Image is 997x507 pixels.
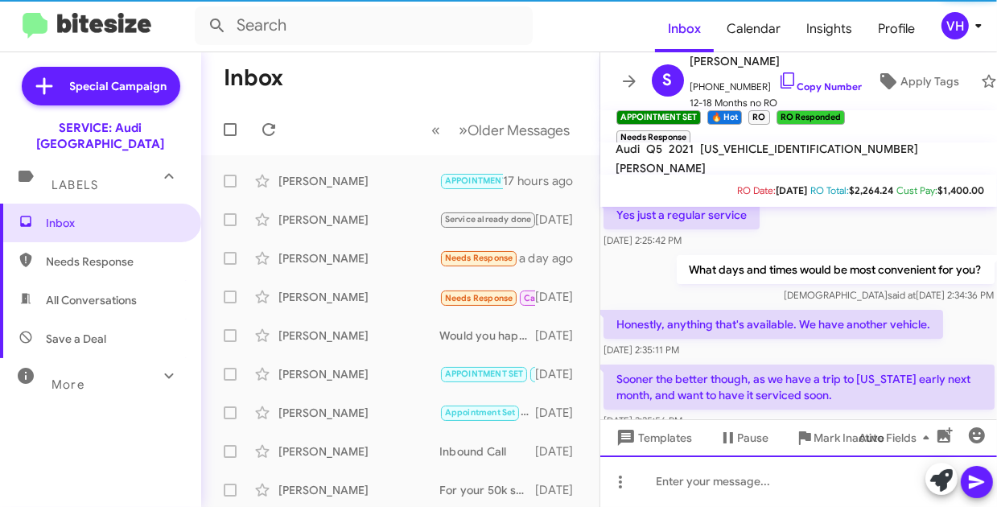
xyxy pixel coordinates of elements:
[46,292,137,308] span: All Conversations
[445,369,524,379] span: APPOINTMENT SET
[432,120,441,140] span: «
[51,377,84,392] span: More
[714,6,793,52] a: Calendar
[655,6,714,52] a: Inbox
[439,403,535,422] div: ​👍​ to “ Okay, I understand. Feel free to reach out if I can help in the future! ”
[810,184,849,196] span: RO Total:
[604,365,995,410] p: Sooner the better though, as we have a trip to [US_STATE] early next month, and want to have it s...
[46,215,183,231] span: Inbox
[445,175,524,186] span: APPOINTMENT SET
[503,173,587,189] div: 17 hours ago
[865,6,928,52] a: Profile
[778,80,863,93] a: Copy Number
[535,443,587,460] div: [DATE]
[439,286,535,307] div: Inbound Call
[224,65,283,91] h1: Inbox
[439,249,519,267] div: Hi, are you still offering car pick ups?
[70,78,167,94] span: Special Campaign
[616,110,701,125] small: APPOINTMENT SET
[676,255,994,284] p: What days and times would be most convenient for you?
[278,443,439,460] div: [PERSON_NAME]
[278,289,439,305] div: [PERSON_NAME]
[604,414,682,427] span: [DATE] 2:35:56 PM
[748,110,769,125] small: RO
[535,289,587,305] div: [DATE]
[613,423,693,452] span: Templates
[519,250,587,266] div: a day ago
[524,293,566,303] span: Call Them
[278,173,439,189] div: [PERSON_NAME]
[846,423,949,452] button: Auto Fields
[439,443,535,460] div: Inbound Call
[706,423,782,452] button: Pause
[777,110,845,125] small: RO Responded
[738,423,769,452] span: Pause
[616,142,641,156] span: Audi
[600,423,706,452] button: Templates
[278,482,439,498] div: [PERSON_NAME]
[439,482,535,498] div: For your 50k service maintenance, the estimate before taxes is $562.95. This package includes an ...
[941,12,969,39] div: VH
[737,184,776,196] span: RO Date:
[604,344,679,356] span: [DATE] 2:35:11 PM
[690,52,863,71] span: [PERSON_NAME]
[616,161,707,175] span: [PERSON_NAME]
[690,71,863,95] span: [PHONE_NUMBER]
[22,67,180,105] a: Special Campaign
[535,212,587,228] div: [DATE]
[928,12,979,39] button: VH
[278,250,439,266] div: [PERSON_NAME]
[278,328,439,344] div: [PERSON_NAME]
[439,210,535,229] div: Hi [PERSON_NAME] this is [PERSON_NAME] at Audi [GEOGRAPHIC_DATA]. I wanted to check in with you a...
[776,184,807,196] span: [DATE]
[604,310,943,339] p: Honestly, anything that's available. We have another vehicle.
[535,405,587,421] div: [DATE]
[849,184,893,196] span: $2,264.24
[647,142,663,156] span: Q5
[782,423,898,452] button: Mark Inactive
[445,253,513,263] span: Needs Response
[51,178,98,192] span: Labels
[863,67,973,96] button: Apply Tags
[616,130,690,145] small: Needs Response
[690,95,863,111] span: 12-18 Months no RO
[814,423,885,452] span: Mark Inactive
[535,366,587,382] div: [DATE]
[439,171,503,190] div: Same ones that came on the car originally.
[707,110,742,125] small: 🔥 Hot
[423,113,580,146] nav: Page navigation example
[859,423,936,452] span: Auto Fields
[278,366,439,382] div: [PERSON_NAME]
[669,142,694,156] span: 2021
[901,67,960,96] span: Apply Tags
[468,122,571,139] span: Older Messages
[445,293,513,303] span: Needs Response
[784,289,994,301] span: [DEMOGRAPHIC_DATA] [DATE] 2:34:36 PM
[604,234,682,246] span: [DATE] 2:25:42 PM
[46,331,106,347] span: Save a Deal
[701,142,919,156] span: [US_VEHICLE_IDENTIFICATION_NUMBER]
[535,328,587,344] div: [DATE]
[888,289,916,301] span: said at
[450,113,580,146] button: Next
[896,184,937,196] span: Cust Pay:
[535,482,587,498] div: [DATE]
[604,200,760,229] p: Yes just a regular service
[459,120,468,140] span: »
[439,328,535,344] div: Would you happen to know your current mileage or an estimate of it so I can look up some options ...
[422,113,451,146] button: Previous
[46,253,183,270] span: Needs Response
[445,214,532,225] span: Service already done
[793,6,865,52] a: Insights
[663,68,673,93] span: S
[278,405,439,421] div: [PERSON_NAME]
[937,184,984,196] span: $1,400.00
[445,407,516,418] span: Appointment Set
[439,365,535,383] div: Hi [PERSON_NAME], I'm not sure if my message went through. We are waiting on the oil pressure sen...
[278,212,439,228] div: [PERSON_NAME]
[195,6,533,45] input: Search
